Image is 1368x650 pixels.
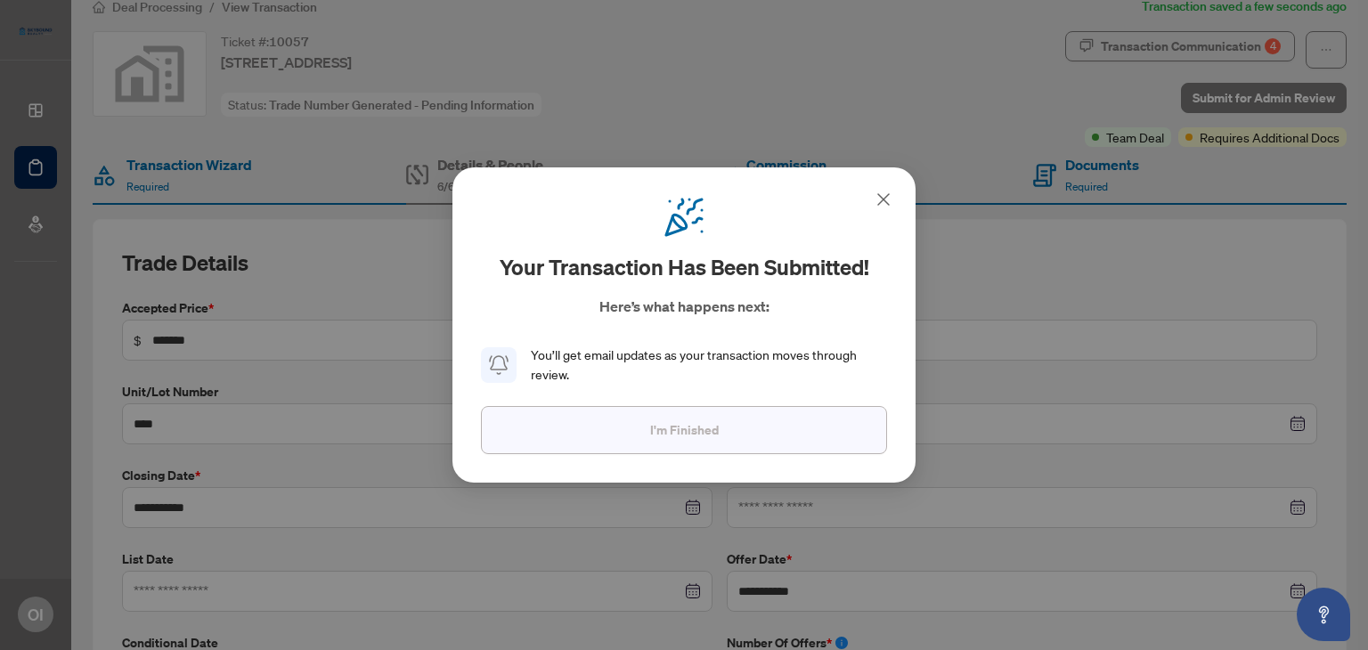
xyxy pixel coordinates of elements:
h2: Your transaction has been submitted! [500,253,869,281]
span: I'm Finished [650,416,719,444]
button: Open asap [1297,588,1350,641]
button: I'm Finished [481,406,887,454]
div: You’ll get email updates as your transaction moves through review. [531,345,887,385]
p: Here’s what happens next: [599,296,769,317]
